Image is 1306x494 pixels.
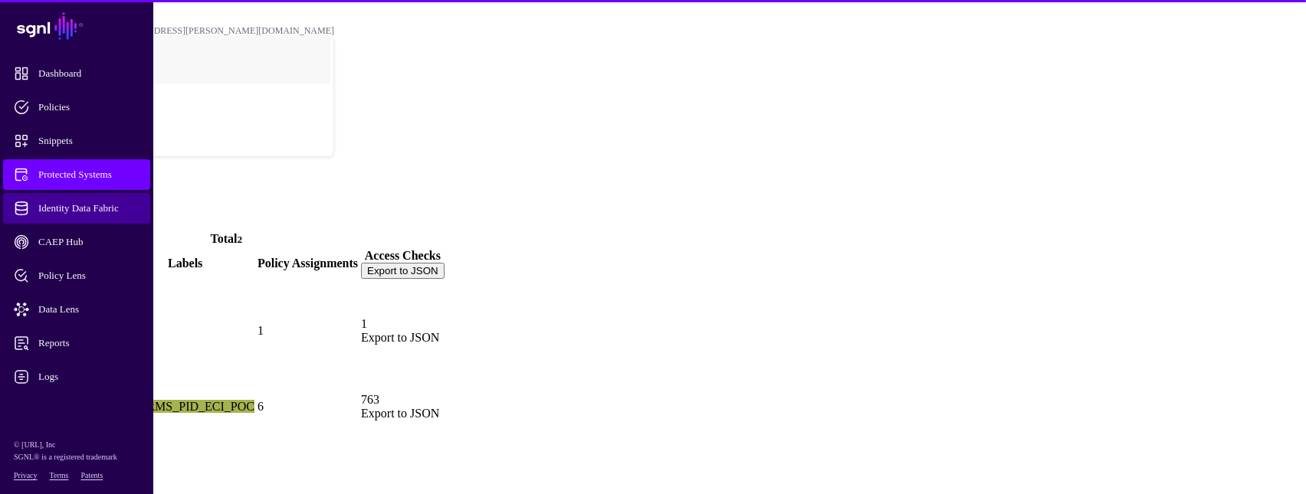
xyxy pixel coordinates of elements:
a: Terms [50,471,69,479]
a: Policies [3,92,150,123]
a: Logs [3,362,150,392]
h2: Protected Systems [6,180,1300,201]
a: Patents [80,471,103,479]
div: Log out [31,133,333,145]
td: 6 [257,382,359,430]
strong: Total [210,232,237,245]
a: Admin [3,395,150,426]
a: Identity Data Fabric [3,193,150,224]
a: Snippets [3,126,150,156]
span: Identity Data Fabric [14,201,164,216]
div: 1 [361,317,445,345]
span: Data Lens [14,302,164,317]
a: Data Lens [3,294,150,325]
small: 2 [237,234,242,245]
span: RMS_PID_ECI_POC [146,400,254,413]
a: Dashboard [3,58,150,89]
div: 763 [361,393,445,420]
a: Protected Systems [3,159,150,190]
td: 1 [257,281,359,381]
span: Protected Systems [14,167,164,182]
span: CAEP Hub [14,234,164,250]
div: Policy Assignments [258,257,358,270]
span: Dashboard [14,66,164,81]
span: Snippets [14,133,164,149]
div: [PERSON_NAME][EMAIL_ADDRESS][PERSON_NAME][DOMAIN_NAME] [31,25,334,37]
div: Labels [116,257,254,270]
p: SGNL® is a registered trademark [14,451,139,463]
span: Reports [14,335,164,351]
a: Privacy [14,471,38,479]
a: Export to JSON [361,331,439,344]
span: Logs [14,369,164,384]
p: © [URL], Inc [14,439,139,451]
span: Policies [14,100,164,115]
a: Policy Lens [3,260,150,291]
span: Policy Lens [14,268,164,283]
a: Export to JSON [361,407,439,420]
td: - [115,281,254,381]
a: POC [31,80,333,129]
a: CAEP Hub [3,227,150,257]
a: SGNL [9,9,144,43]
div: Access Checks [361,249,445,263]
a: Reports [3,328,150,358]
button: Export to JSON [361,263,445,279]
